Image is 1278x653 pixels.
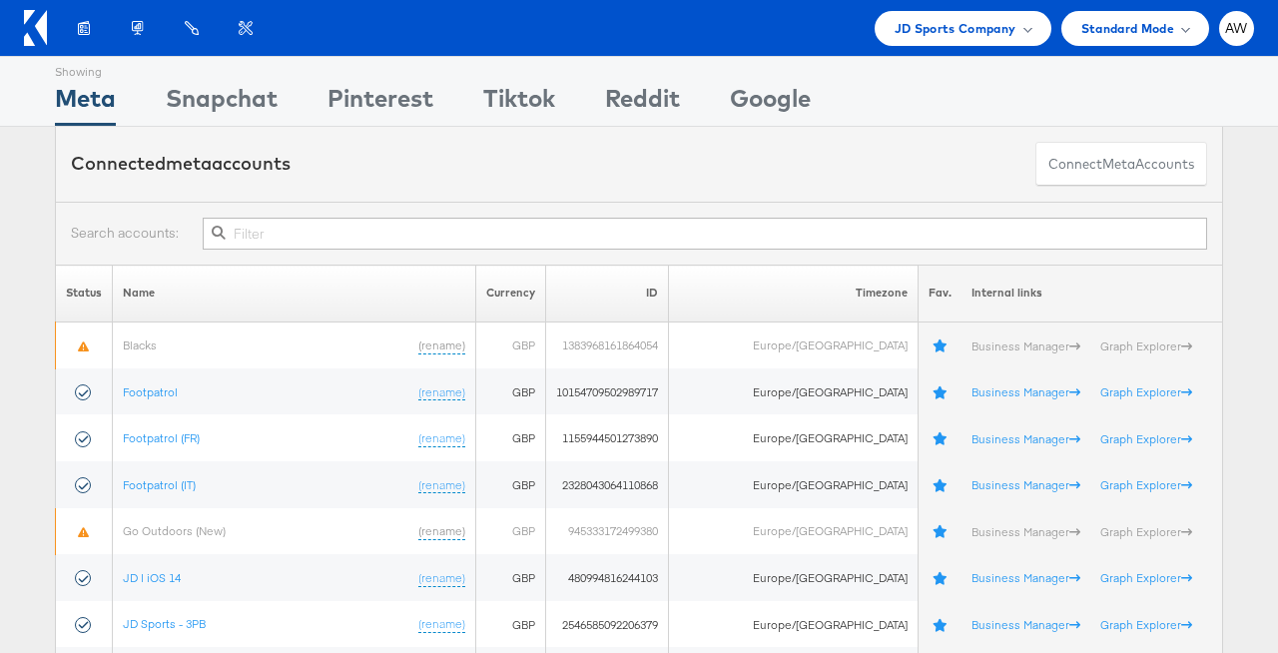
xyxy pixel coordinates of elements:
[669,368,918,415] td: Europe/[GEOGRAPHIC_DATA]
[483,81,555,126] div: Tiktok
[546,414,669,461] td: 1155944501273890
[476,508,546,555] td: GBP
[418,616,465,633] a: (rename)
[546,601,669,648] td: 2546585092206379
[56,265,113,322] th: Status
[546,322,669,368] td: 1383968161864054
[418,569,465,586] a: (rename)
[1035,142,1207,187] button: ConnectmetaAccounts
[123,336,157,351] a: Blacks
[123,569,181,584] a: JD | iOS 14
[123,383,178,398] a: Footpatrol
[669,322,918,368] td: Europe/[GEOGRAPHIC_DATA]
[123,522,226,537] a: Go Outdoors (New)
[418,476,465,493] a: (rename)
[418,336,465,353] a: (rename)
[971,616,1080,631] a: Business Manager
[730,81,811,126] div: Google
[476,265,546,322] th: Currency
[1100,383,1192,398] a: Graph Explorer
[55,81,116,126] div: Meta
[546,368,669,415] td: 10154709502989717
[971,337,1080,352] a: Business Manager
[1225,22,1248,35] span: AW
[418,383,465,400] a: (rename)
[113,265,476,322] th: Name
[1100,476,1192,491] a: Graph Explorer
[1100,616,1192,631] a: Graph Explorer
[476,368,546,415] td: GBP
[166,81,278,126] div: Snapchat
[418,522,465,539] a: (rename)
[476,322,546,368] td: GBP
[669,414,918,461] td: Europe/[GEOGRAPHIC_DATA]
[1100,337,1192,352] a: Graph Explorer
[669,265,918,322] th: Timezone
[55,57,116,81] div: Showing
[546,265,669,322] th: ID
[327,81,433,126] div: Pinterest
[1100,430,1192,445] a: Graph Explorer
[1102,155,1135,174] span: meta
[971,476,1080,491] a: Business Manager
[669,601,918,648] td: Europe/[GEOGRAPHIC_DATA]
[476,414,546,461] td: GBP
[895,18,1016,39] span: JD Sports Company
[971,569,1080,584] a: Business Manager
[669,461,918,508] td: Europe/[GEOGRAPHIC_DATA]
[123,476,196,491] a: Footpatrol (IT)
[476,461,546,508] td: GBP
[476,601,546,648] td: GBP
[476,554,546,601] td: GBP
[669,508,918,555] td: Europe/[GEOGRAPHIC_DATA]
[1100,523,1192,538] a: Graph Explorer
[1100,569,1192,584] a: Graph Explorer
[669,554,918,601] td: Europe/[GEOGRAPHIC_DATA]
[546,461,669,508] td: 2328043064110868
[971,523,1080,538] a: Business Manager
[418,429,465,446] a: (rename)
[123,616,206,631] a: JD Sports - 3PB
[71,151,291,177] div: Connected accounts
[166,152,212,175] span: meta
[1081,18,1174,39] span: Standard Mode
[546,554,669,601] td: 480994816244103
[971,383,1080,398] a: Business Manager
[605,81,680,126] div: Reddit
[123,429,200,444] a: Footpatrol (FR)
[203,218,1207,250] input: Filter
[546,508,669,555] td: 945333172499380
[971,430,1080,445] a: Business Manager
